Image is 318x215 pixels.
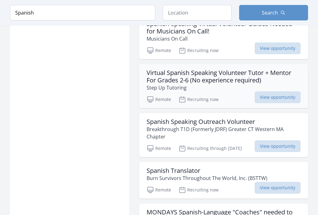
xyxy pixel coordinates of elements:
span: View opportunity [255,140,301,152]
p: Remote [147,186,171,194]
p: Burn Survivors Throughout The World, Inc. (BSTTW) [147,174,267,182]
h3: Spanish-speaking Virtual Volunteer Guides Needed for Musicians On Call! [147,20,301,35]
h3: Spanish Translator [147,167,267,174]
p: Step Up Tutoring [147,84,301,91]
a: Virtual Spanish Speaking Volunteer Tutor + Mentor For Grades 2-6 (No experience required) Step Up... [139,64,308,108]
a: Spanish Translator Burn Survivors Throughout The World, Inc. (BSTTW) Remote Recruiting now View o... [139,162,308,199]
a: Spanish-speaking Virtual Volunteer Guides Needed for Musicians On Call! Musicians On Call Remote ... [139,15,308,59]
p: Remote [147,145,171,152]
span: View opportunity [255,182,301,194]
span: View opportunity [255,91,301,103]
a: Spanish Speaking Outreach Volunteer Breakthrough T1D (Formerly JDRF) Greater CT Western MA Chapte... [139,113,308,157]
button: Search [239,5,308,20]
p: Recruiting now [179,96,219,103]
input: Keyword [10,5,155,20]
p: Recruiting through [DATE] [179,145,242,152]
h3: Virtual Spanish Speaking Volunteer Tutor + Mentor For Grades 2-6 (No experience required) [147,69,301,84]
p: Remote [147,96,171,103]
p: Recruiting now [179,47,219,54]
p: Musicians On Call [147,35,301,42]
span: Search [262,9,278,16]
p: Breakthrough T1D (Formerly JDRF) Greater CT Western MA Chapter [147,125,301,140]
p: Recruiting now [179,186,219,194]
h3: Spanish Speaking Outreach Volunteer [147,118,301,125]
input: Location [163,5,232,20]
span: View opportunity [255,42,301,54]
p: Remote [147,47,171,54]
